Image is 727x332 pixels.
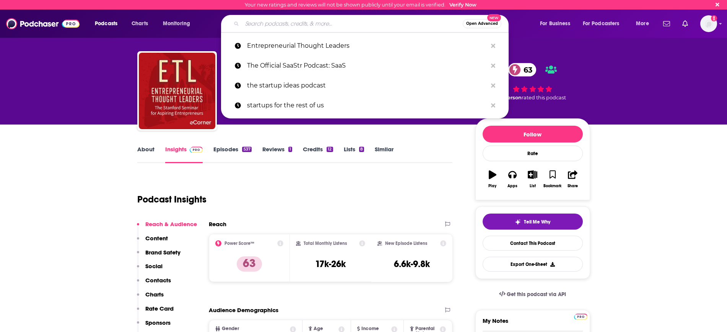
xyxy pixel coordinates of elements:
[127,18,153,30] a: Charts
[466,22,498,26] span: Open Advanced
[493,285,572,304] a: Get this podcast via API
[163,18,190,29] span: Monitoring
[247,96,487,115] p: startups for the rest of us
[449,2,477,8] a: Verify Now
[483,146,583,161] div: Rate
[711,15,717,21] svg: Email not verified
[631,18,659,30] button: open menu
[516,63,536,76] span: 63
[483,257,583,272] button: Export One-Sheet
[515,219,521,225] img: tell me why sparkle
[563,165,582,193] button: Share
[237,256,262,272] p: 63
[145,262,163,270] p: Social
[137,220,197,235] button: Reach & Audience
[483,126,583,143] button: Follow
[578,18,631,30] button: open menu
[6,16,80,31] img: Podchaser - Follow, Share and Rate Podcasts
[508,63,536,76] a: 63
[139,53,215,129] img: Entrepreneurial Thought Leaders (ETL)
[145,235,168,242] p: Content
[137,305,174,319] button: Rate Card
[247,36,487,56] p: Entrepreneurial Thought Leaders
[483,165,503,193] button: Play
[137,262,163,277] button: Social
[530,184,536,188] div: List
[145,319,171,326] p: Sponsors
[145,305,174,312] p: Rate Card
[165,146,203,163] a: InsightsPodchaser Pro
[190,147,203,153] img: Podchaser Pro
[137,291,164,305] button: Charts
[636,18,649,29] span: More
[568,184,578,188] div: Share
[145,249,181,256] p: Brand Safety
[700,15,717,32] img: User Profile
[288,147,292,152] div: 1
[507,184,517,188] div: Apps
[483,214,583,230] button: tell me why sparkleTell Me Why
[463,19,501,28] button: Open AdvancedNew
[574,314,587,320] img: Podchaser Pro
[242,147,251,152] div: 537
[507,291,566,298] span: Get this podcast via API
[221,96,509,115] a: startups for the rest of us
[95,18,117,29] span: Podcasts
[242,18,463,30] input: Search podcasts, credits, & more...
[344,146,364,163] a: Lists8
[375,146,394,163] a: Similar
[394,258,430,270] h3: 6.6k-9.8k
[522,165,542,193] button: List
[145,291,164,298] p: Charts
[483,236,583,251] a: Contact This Podcast
[247,56,487,76] p: The Official SaaStr Podcast: SaaS
[89,18,127,30] button: open menu
[221,56,509,76] a: The Official SaaStr Podcast: SaaS
[228,15,516,32] div: Search podcasts, credits, & more...
[700,15,717,32] button: Show profile menu
[213,146,251,163] a: Episodes537
[483,317,583,330] label: My Notes
[487,14,501,21] span: New
[583,18,620,29] span: For Podcasters
[700,15,717,32] span: Logged in as MelissaPS
[524,219,550,225] span: Tell Me Why
[137,235,168,249] button: Content
[221,76,509,96] a: the startup ideas podcast
[385,241,427,246] h2: New Episode Listens
[262,146,292,163] a: Reviews1
[574,313,587,320] a: Pro website
[224,241,254,246] h2: Power Score™
[209,306,278,314] h2: Audience Demographics
[475,58,590,105] div: 63 1 personrated this podcast
[304,241,347,246] h2: Total Monthly Listens
[327,147,333,152] div: 12
[303,146,333,163] a: Credits12
[535,18,580,30] button: open menu
[137,194,207,205] h1: Podcast Insights
[359,147,364,152] div: 8
[145,220,197,228] p: Reach & Audience
[522,95,566,100] span: rated this podcast
[158,18,200,30] button: open menu
[221,36,509,56] a: Entrepreneurial Thought Leaders
[503,165,522,193] button: Apps
[145,277,171,284] p: Contacts
[488,184,496,188] div: Play
[543,165,563,193] button: Bookmark
[137,249,181,263] button: Brand Safety
[137,146,155,163] a: About
[137,277,171,291] button: Contacts
[540,18,570,29] span: For Business
[660,17,673,30] a: Show notifications dropdown
[543,184,561,188] div: Bookmark
[361,326,379,331] span: Income
[315,258,346,270] h3: 17k-26k
[247,76,487,96] p: the startup ideas podcast
[501,95,522,100] span: 1 person
[209,220,226,228] h2: Reach
[314,326,323,331] span: Age
[132,18,148,29] span: Charts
